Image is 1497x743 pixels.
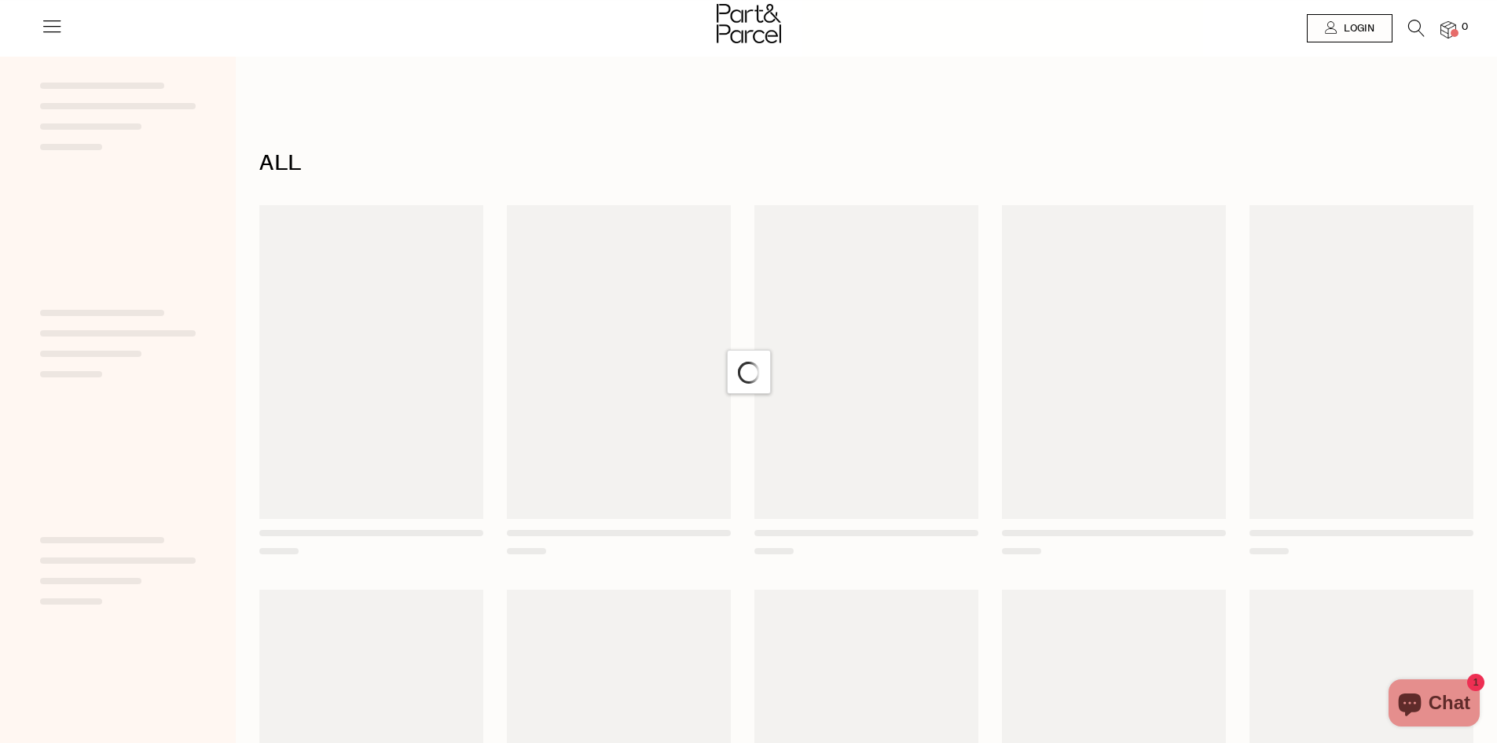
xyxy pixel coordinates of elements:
[259,145,1473,182] h1: ALL
[1440,21,1456,38] a: 0
[1384,679,1484,730] inbox-online-store-chat: Shopify online store chat
[1458,20,1472,35] span: 0
[1307,14,1392,42] a: Login
[1340,22,1374,35] span: Login
[717,4,781,43] img: Part&Parcel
